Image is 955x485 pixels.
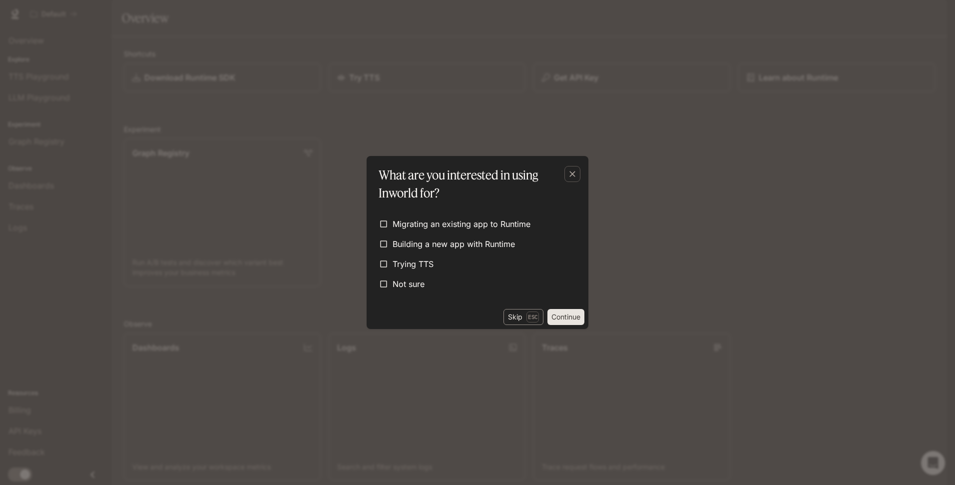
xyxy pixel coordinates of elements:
span: Migrating an existing app to Runtime [393,218,530,230]
button: Continue [547,309,584,325]
span: Trying TTS [393,258,434,270]
span: Building a new app with Runtime [393,238,515,250]
button: SkipEsc [503,309,543,325]
span: Not sure [393,278,425,290]
p: Esc [526,311,539,322]
p: What are you interested in using Inworld for? [379,166,572,202]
